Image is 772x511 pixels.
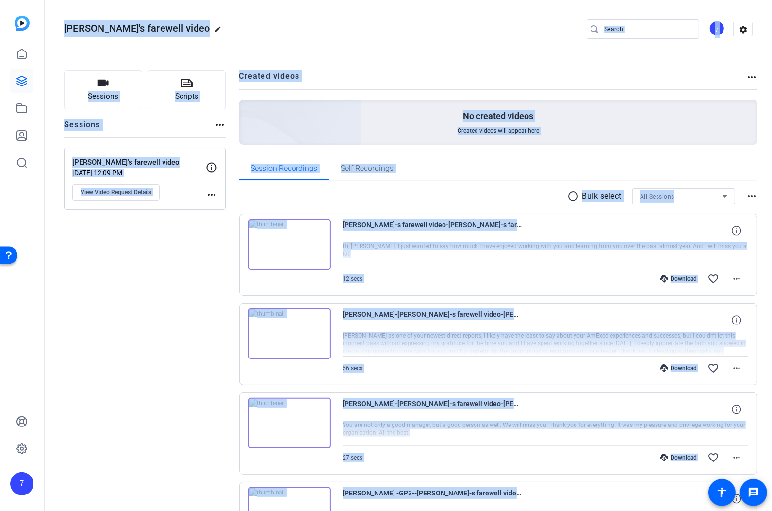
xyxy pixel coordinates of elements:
span: 27 secs [343,454,363,461]
img: thumb-nail [248,219,331,270]
span: Created videos will appear here [458,127,539,135]
div: 7 [709,20,725,36]
mat-icon: edit [215,26,227,37]
span: Session Recordings [251,165,318,172]
mat-icon: more_horiz [731,362,742,374]
span: All Sessions [640,193,674,200]
mat-icon: settings [734,22,753,37]
span: [PERSON_NAME]'s farewell video [64,22,210,34]
img: thumb-nail [248,398,331,448]
span: Scripts [175,91,198,102]
mat-icon: more_horiz [731,452,742,463]
mat-icon: more_horiz [746,190,757,202]
span: Self Recordings [341,165,394,172]
button: View Video Request Details [72,184,160,201]
div: Download [656,364,702,372]
button: Scripts [148,70,226,109]
p: No created videos [463,110,533,122]
span: Sessions [88,91,118,102]
mat-icon: accessibility [716,487,728,498]
p: [DATE] 12:09 PM [72,169,206,177]
span: 12 secs [343,275,363,282]
span: [PERSON_NAME] -GP3--[PERSON_NAME]-s farewell video-[PERSON_NAME]-s farewell video-1757971286331-w... [343,487,523,511]
p: [PERSON_NAME]'s farewell video [72,157,206,168]
div: 7 [10,472,33,495]
span: [PERSON_NAME]-[PERSON_NAME]-s farewell video-[PERSON_NAME]-s farewell video-1758283986979-webcam [343,398,523,421]
h2: Created videos [239,70,746,89]
mat-icon: more_horiz [206,189,217,201]
mat-icon: more_horiz [214,119,226,131]
img: blue-gradient.svg [15,16,30,31]
span: 56 secs [343,365,363,372]
input: Search [604,23,691,35]
div: Download [656,454,702,461]
img: Creted videos background [131,3,362,214]
ngx-avatar: 7079549@aexp.com [709,20,726,37]
button: Sessions [64,70,142,109]
mat-icon: more_horiz [746,71,757,83]
span: [PERSON_NAME]-s farewell video-[PERSON_NAME]-s farewell video-1759243462363-webcam [343,219,523,242]
mat-icon: radio_button_unchecked [568,190,582,202]
span: View Video Request Details [81,188,151,196]
mat-icon: more_horiz [731,273,742,285]
span: [PERSON_NAME]-[PERSON_NAME]-s farewell video-[PERSON_NAME]-s farewell video-1758574722285-webcam [343,308,523,332]
h2: Sessions [64,119,100,137]
p: Bulk select [582,190,622,202]
img: thumb-nail [248,308,331,359]
div: Download [656,275,702,283]
mat-icon: favorite_border [707,452,719,463]
mat-icon: favorite_border [707,362,719,374]
mat-icon: favorite_border [707,273,719,285]
mat-icon: message [748,487,759,498]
